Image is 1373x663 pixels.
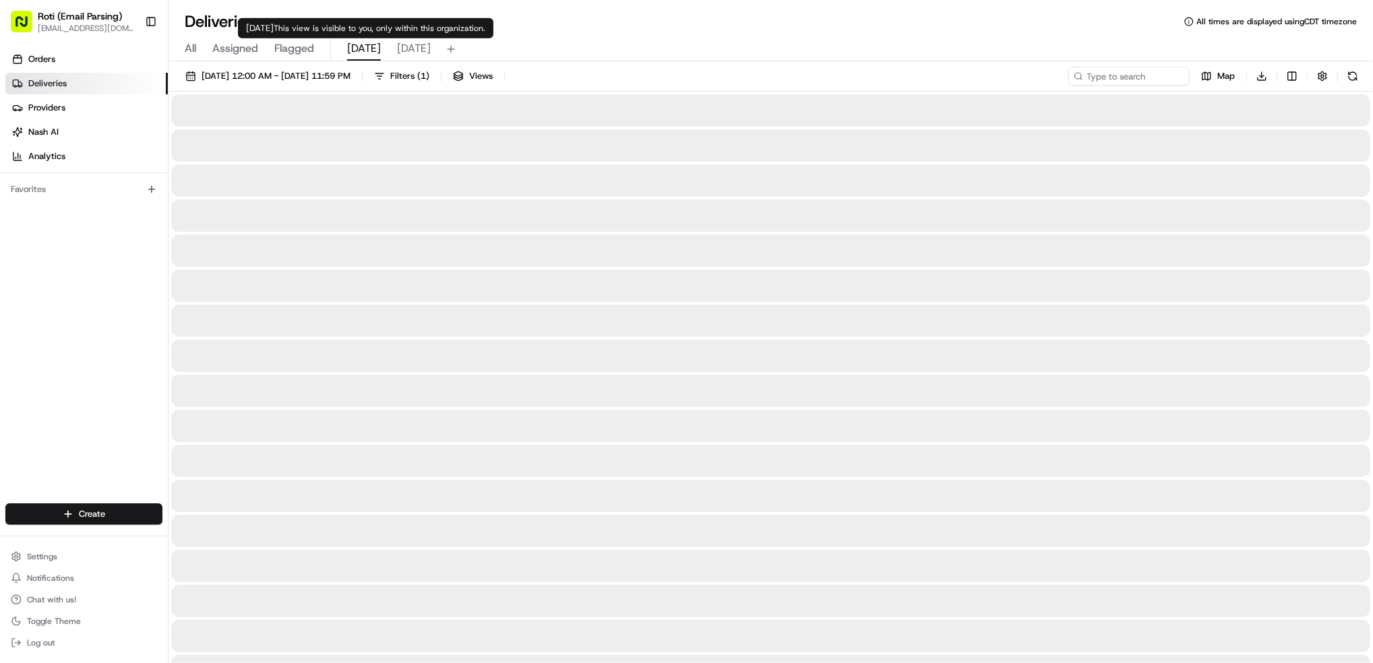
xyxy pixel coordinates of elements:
span: Knowledge Base [27,265,103,278]
input: Type to search [1068,67,1190,86]
button: Create [5,503,162,525]
a: 💻API Documentation [109,259,222,284]
span: [DATE] [119,209,147,220]
span: All times are displayed using CDT timezone [1196,16,1357,27]
span: Analytics [28,150,65,162]
img: 1736555255976-a54dd68f-1ca7-489b-9aae-adbdc363a1c4 [13,129,38,153]
button: [DATE] 12:00 AM - [DATE] 11:59 PM [179,67,357,86]
button: [EMAIL_ADDRESS][DOMAIN_NAME] [38,23,134,34]
button: Start new chat [229,133,245,149]
div: 📗 [13,266,24,277]
span: Orders [28,53,55,65]
span: [DATE] [397,40,431,57]
button: Roti (Email Parsing)[EMAIL_ADDRESS][DOMAIN_NAME] [5,5,140,38]
a: Powered byPylon [95,297,163,308]
img: Nash [13,13,40,40]
span: ( 1 ) [417,70,429,82]
span: Flagged [274,40,314,57]
div: Past conversations [13,175,90,186]
h1: Deliveries [185,11,253,32]
a: 📗Knowledge Base [8,259,109,284]
button: Chat with us! [5,590,162,609]
img: 1736555255976-a54dd68f-1ca7-489b-9aae-adbdc363a1c4 [27,210,38,220]
span: API Documentation [127,265,216,278]
p: Welcome 👋 [13,54,245,75]
button: Toggle Theme [5,612,162,631]
span: Providers [28,102,65,114]
div: [DATE] [238,18,493,38]
button: Views [447,67,499,86]
div: We're available if you need us! [61,142,185,153]
span: [DATE] 12:00 AM - [DATE] 11:59 PM [202,70,350,82]
div: Start new chat [61,129,221,142]
button: See all [209,172,245,189]
a: Orders [5,49,168,70]
div: 💻 [114,266,125,277]
button: Settings [5,547,162,566]
span: Toggle Theme [27,616,81,627]
span: Assigned [212,40,258,57]
a: Deliveries [5,73,168,94]
span: Filters [390,70,429,82]
button: Refresh [1343,67,1362,86]
button: Notifications [5,569,162,588]
span: This view is visible to you, only within this organization. [274,23,485,34]
span: Log out [27,637,55,648]
span: Deliveries [28,77,67,90]
span: Nash AI [28,126,59,138]
span: [PERSON_NAME] [42,209,109,220]
button: Map [1195,67,1241,86]
span: Views [469,70,493,82]
div: Favorites [5,179,162,200]
span: Settings [27,551,57,562]
button: Log out [5,633,162,652]
a: Nash AI [5,121,168,143]
a: Providers [5,97,168,119]
input: Clear [35,87,222,101]
span: Chat with us! [27,594,76,605]
a: Analytics [5,146,168,167]
button: Roti (Email Parsing) [38,9,122,23]
span: Map [1217,70,1235,82]
span: [DATE] [347,40,381,57]
span: Notifications [27,573,74,583]
span: All [185,40,196,57]
span: Pylon [134,298,163,308]
button: Filters(1) [368,67,435,86]
span: • [112,209,117,220]
img: 9188753566659_6852d8bf1fb38e338040_72.png [28,129,53,153]
img: Masood Aslam [13,196,35,218]
span: Create [79,508,105,520]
